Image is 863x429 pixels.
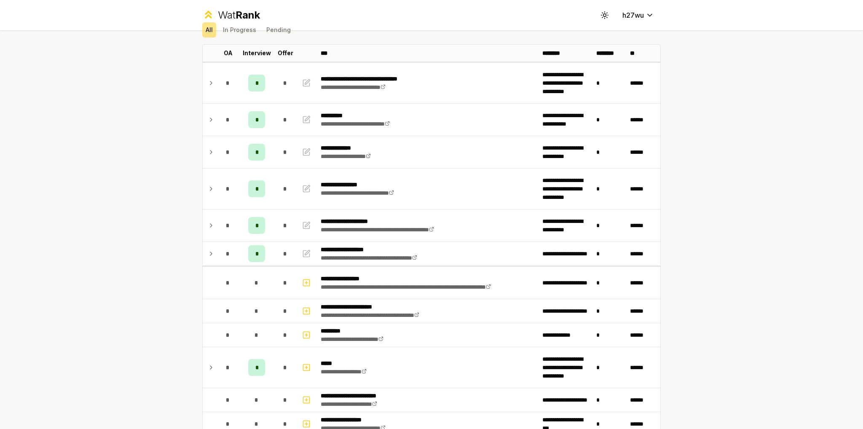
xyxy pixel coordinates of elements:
[243,49,271,57] p: Interview
[263,22,294,38] button: Pending
[224,49,233,57] p: OA
[202,8,260,22] a: WatRank
[622,10,644,20] span: h27wu
[218,8,260,22] div: Wat
[202,22,216,38] button: All
[236,9,260,21] span: Rank
[616,8,661,23] button: h27wu
[278,49,293,57] p: Offer
[220,22,260,38] button: In Progress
